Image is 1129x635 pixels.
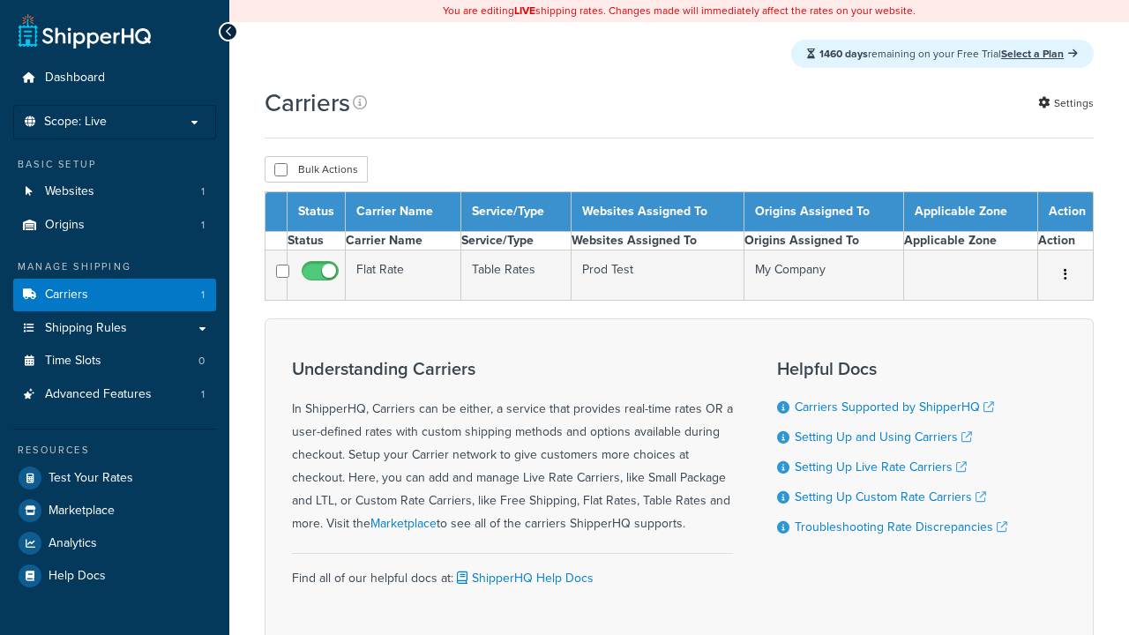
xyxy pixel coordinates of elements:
a: Time Slots 0 [13,345,216,377]
li: Carriers [13,279,216,311]
h1: Carriers [265,86,350,120]
a: ShipperHQ Help Docs [453,569,594,587]
th: Applicable Zone [903,232,1037,250]
span: Websites [45,184,94,199]
span: Carriers [45,288,88,303]
th: Carrier Name [346,232,461,250]
div: Find all of our helpful docs at: [292,553,733,590]
span: 0 [198,354,205,369]
a: Setting Up and Using Carriers [795,428,972,446]
a: Select a Plan [1001,46,1078,62]
a: Marketplace [13,495,216,527]
th: Carrier Name [346,192,461,232]
a: Setting Up Custom Rate Carriers [795,488,986,506]
th: Status [288,232,346,250]
td: My Company [744,250,903,301]
span: 1 [201,387,205,402]
span: Help Docs [49,569,106,584]
a: Websites 1 [13,176,216,208]
h3: Helpful Docs [777,359,1007,378]
span: Advanced Features [45,387,152,402]
th: Origins Assigned To [744,192,903,232]
a: Settings [1038,91,1094,116]
a: Setting Up Live Rate Carriers [795,458,967,476]
td: Table Rates [461,250,572,301]
a: Test Your Rates [13,462,216,494]
a: Marketplace [370,514,437,533]
a: Troubleshooting Rate Discrepancies [795,518,1007,536]
span: Analytics [49,536,97,551]
span: Marketplace [49,504,115,519]
span: Origins [45,218,85,233]
li: Time Slots [13,345,216,377]
a: Advanced Features 1 [13,378,216,411]
a: Carriers 1 [13,279,216,311]
div: remaining on your Free Trial [791,40,1094,68]
th: Applicable Zone [903,192,1037,232]
th: Websites Assigned To [572,192,744,232]
div: Manage Shipping [13,259,216,274]
th: Origins Assigned To [744,232,903,250]
div: In ShipperHQ, Carriers can be either, a service that provides real-time rates OR a user-defined r... [292,359,733,535]
th: Action [1038,192,1094,232]
td: Flat Rate [346,250,461,301]
td: Prod Test [572,250,744,301]
a: Analytics [13,527,216,559]
span: 1 [201,184,205,199]
span: Dashboard [45,71,105,86]
li: Advanced Features [13,378,216,411]
h3: Understanding Carriers [292,359,733,378]
button: Bulk Actions [265,156,368,183]
b: LIVE [514,3,535,19]
div: Basic Setup [13,157,216,172]
a: Help Docs [13,560,216,592]
span: Scope: Live [44,115,107,130]
th: Service/Type [461,232,572,250]
a: Carriers Supported by ShipperHQ [795,398,994,416]
div: Resources [13,443,216,458]
span: 1 [201,288,205,303]
th: Status [288,192,346,232]
th: Websites Assigned To [572,232,744,250]
span: 1 [201,218,205,233]
span: Time Slots [45,354,101,369]
a: Origins 1 [13,209,216,242]
th: Service/Type [461,192,572,232]
a: ShipperHQ Home [19,13,151,49]
th: Action [1038,232,1094,250]
strong: 1460 days [819,46,868,62]
li: Origins [13,209,216,242]
span: Shipping Rules [45,321,127,336]
a: Dashboard [13,62,216,94]
span: Test Your Rates [49,471,133,486]
li: Websites [13,176,216,208]
a: Shipping Rules [13,312,216,345]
